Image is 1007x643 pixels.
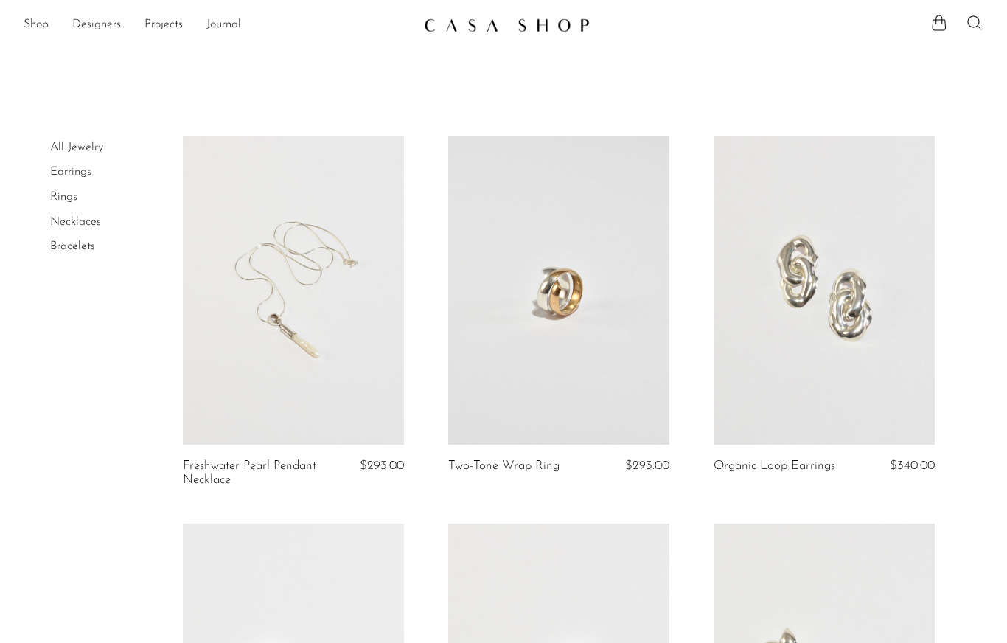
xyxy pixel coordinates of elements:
[360,459,404,472] span: $293.00
[625,459,669,472] span: $293.00
[714,459,835,473] a: Organic Loop Earrings
[50,216,101,228] a: Necklaces
[50,191,77,203] a: Rings
[24,13,412,38] ul: NEW HEADER MENU
[50,142,103,153] a: All Jewelry
[448,459,560,473] a: Two-Tone Wrap Ring
[206,15,241,35] a: Journal
[24,15,49,35] a: Shop
[890,459,935,472] span: $340.00
[72,15,121,35] a: Designers
[50,166,91,178] a: Earrings
[183,459,329,487] a: Freshwater Pearl Pendant Necklace
[24,13,412,38] nav: Desktop navigation
[50,240,95,252] a: Bracelets
[144,15,183,35] a: Projects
